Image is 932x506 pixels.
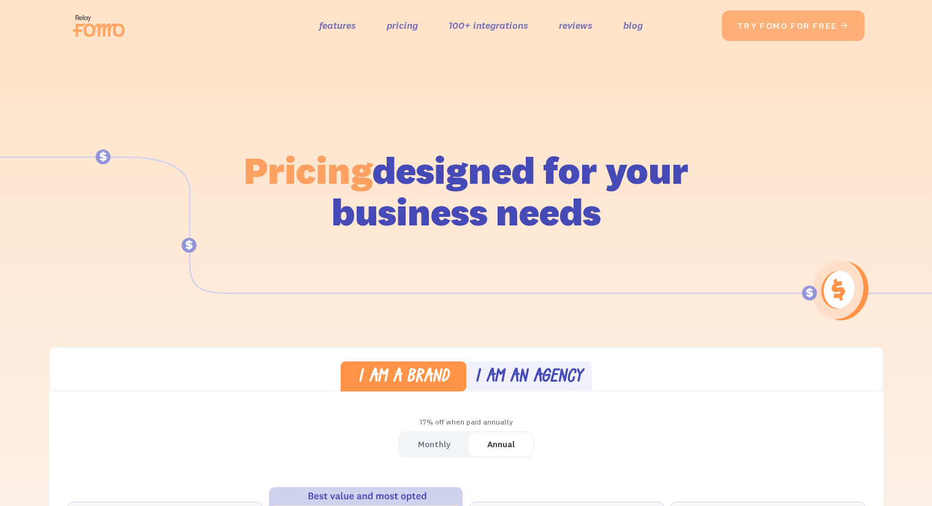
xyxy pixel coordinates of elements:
div: 17% off when paid annually [49,413,884,431]
a: try fomo for free [722,10,865,41]
div: Annual [487,436,515,453]
span: Pricing [244,146,373,194]
span:  [839,20,849,31]
a: reviews [559,17,593,34]
div: Monthly [418,436,450,453]
a: blog [623,17,643,34]
div: I am a brand [358,369,449,387]
h1: designed for your business needs [243,149,689,233]
a: features [319,17,356,34]
div: I am an agency [475,369,583,387]
a: 100+ integrations [449,17,528,34]
a: pricing [387,17,418,34]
